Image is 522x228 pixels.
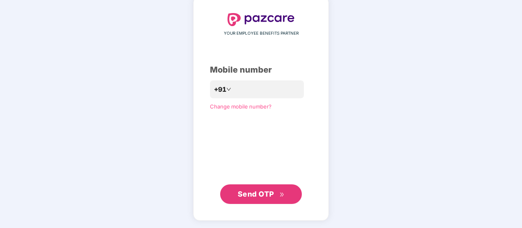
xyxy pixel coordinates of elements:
[238,190,274,198] span: Send OTP
[214,84,226,95] span: +91
[279,192,285,197] span: double-right
[228,13,294,26] img: logo
[224,30,299,37] span: YOUR EMPLOYEE BENEFITS PARTNER
[210,64,312,76] div: Mobile number
[220,184,302,204] button: Send OTPdouble-right
[226,87,231,92] span: down
[210,103,272,110] a: Change mobile number?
